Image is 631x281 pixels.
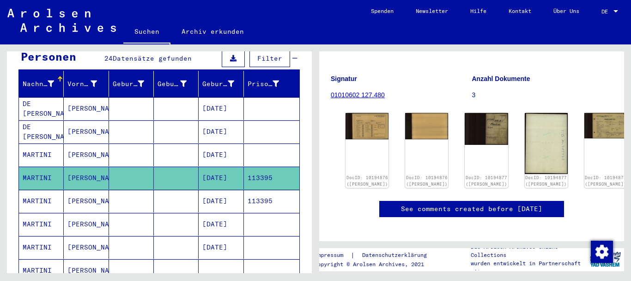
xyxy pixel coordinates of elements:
mat-cell: [DATE] [199,213,243,236]
mat-cell: MARTINI [19,213,64,236]
p: 3 [472,90,613,100]
mat-cell: [PERSON_NAME] [64,190,109,212]
span: Filter [257,54,282,62]
div: Prisoner # [248,79,279,89]
mat-cell: [PERSON_NAME] [64,120,109,143]
a: Archiv erkunden [170,20,255,43]
div: Geburtsdatum [202,76,245,91]
mat-header-cell: Geburtsname [109,71,154,97]
span: DE [601,8,612,15]
div: Geburtsdatum [202,79,234,89]
a: Datenschutzerklärung [355,250,438,260]
mat-cell: MARTINI [19,144,64,166]
div: Geburtsname [113,76,156,91]
a: DocID: 10194876 ([PERSON_NAME]) [406,175,448,187]
img: 001.jpg [584,113,627,138]
mat-cell: [DATE] [199,97,243,120]
mat-cell: [PERSON_NAME] [64,213,109,236]
img: 002.jpg [525,113,568,174]
div: Geburt‏ [158,76,198,91]
img: 001.jpg [346,113,388,139]
mat-cell: MARTINI [19,190,64,212]
mat-cell: [DATE] [199,144,243,166]
div: Prisoner # [248,76,291,91]
a: Impressum [314,250,351,260]
mat-cell: DE [PERSON_NAME] [19,120,64,143]
mat-header-cell: Vorname [64,71,109,97]
mat-cell: [PERSON_NAME] [64,236,109,259]
span: Datensätze gefunden [113,54,192,62]
div: Vorname [67,76,108,91]
div: Nachname [23,76,66,91]
b: Anzahl Dokumente [472,75,530,82]
div: | [314,250,438,260]
a: 01010602 127.480 [331,91,385,99]
mat-cell: 113395 [244,167,299,189]
img: 001.jpg [465,113,508,145]
img: 002.jpg [405,113,448,139]
mat-cell: DE [PERSON_NAME] [19,97,64,120]
a: DocID: 10194878 ([PERSON_NAME]) [585,175,626,187]
a: DocID: 10194877 ([PERSON_NAME]) [525,175,567,187]
span: 24 [104,54,113,62]
mat-cell: [PERSON_NAME] [64,167,109,189]
p: Die Arolsen Archives Online-Collections [471,243,586,259]
p: wurden entwickelt in Partnerschaft mit [471,259,586,276]
a: DocID: 10194876 ([PERSON_NAME]) [346,175,388,187]
mat-header-cell: Geburt‏ [154,71,199,97]
button: Filter [249,50,290,67]
mat-cell: MARTINI [19,236,64,259]
div: Geburt‏ [158,79,187,89]
div: Personen [21,48,76,65]
mat-cell: [DATE] [199,167,243,189]
img: Zustimmung ändern [591,241,613,263]
a: See comments created before [DATE] [401,204,542,214]
div: Vorname [67,79,97,89]
p: Copyright © Arolsen Archives, 2021 [314,260,438,269]
mat-cell: 113395 [244,190,299,212]
mat-header-cell: Nachname [19,71,64,97]
mat-cell: [DATE] [199,120,243,143]
mat-cell: [DATE] [199,236,243,259]
mat-cell: [PERSON_NAME] [64,144,109,166]
div: Nachname [23,79,54,89]
a: Suchen [123,20,170,44]
div: Geburtsname [113,79,144,89]
mat-cell: [DATE] [199,190,243,212]
b: Signatur [331,75,357,82]
a: DocID: 10194877 ([PERSON_NAME]) [466,175,507,187]
img: yv_logo.png [588,248,623,271]
mat-header-cell: Prisoner # [244,71,299,97]
mat-header-cell: Geburtsdatum [199,71,243,97]
mat-cell: MARTINI [19,167,64,189]
img: Arolsen_neg.svg [7,9,116,32]
mat-cell: [PERSON_NAME] [64,97,109,120]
